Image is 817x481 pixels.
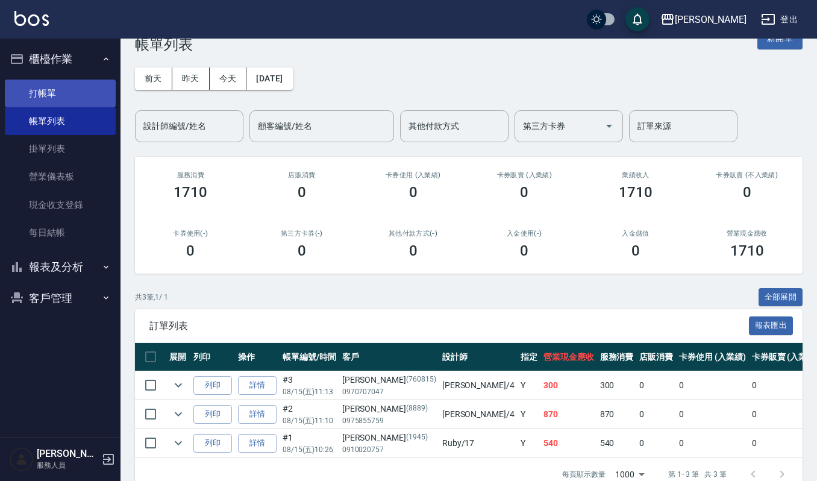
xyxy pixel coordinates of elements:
h2: 入金使用(-) [483,230,566,237]
td: 300 [540,371,597,400]
img: Logo [14,11,49,26]
h3: 0 [298,184,306,201]
div: [PERSON_NAME] [675,12,747,27]
td: 0 [636,429,676,457]
button: expand row [169,434,187,452]
button: 登出 [756,8,803,31]
h3: 1710 [619,184,653,201]
td: 0 [636,400,676,429]
h2: 入金儲值 [595,230,677,237]
td: 0 [676,371,749,400]
td: 0 [676,400,749,429]
button: [DATE] [246,68,292,90]
h2: 業績收入 [595,171,677,179]
th: 展開 [166,343,190,371]
th: 列印 [190,343,235,371]
h2: 卡券販賣 (入業績) [483,171,566,179]
span: 訂單列表 [149,320,749,332]
h3: 服務消費 [149,171,232,179]
th: 帳單編號/時間 [280,343,339,371]
h2: 第三方卡券(-) [261,230,343,237]
p: (8889) [406,403,428,415]
p: 服務人員 [37,460,98,471]
div: [PERSON_NAME] [342,374,436,386]
button: 昨天 [172,68,210,90]
h3: 1710 [174,184,207,201]
td: 870 [597,400,637,429]
td: [PERSON_NAME] /4 [439,400,518,429]
p: 08/15 (五) 11:10 [283,415,336,426]
th: 客戶 [339,343,439,371]
a: 現金收支登錄 [5,191,116,219]
p: 0970707047 [342,386,436,397]
p: 08/15 (五) 10:26 [283,444,336,455]
h3: 0 [743,184,751,201]
button: 列印 [193,376,232,395]
p: 08/15 (五) 11:13 [283,386,336,397]
th: 營業現金應收 [540,343,597,371]
button: 全部展開 [759,288,803,307]
button: Open [599,116,619,136]
div: [PERSON_NAME] [342,403,436,415]
h2: 卡券使用(-) [149,230,232,237]
button: 今天 [210,68,247,90]
td: 300 [597,371,637,400]
td: Y [518,371,540,400]
button: 前天 [135,68,172,90]
td: #2 [280,400,339,429]
p: 共 3 筆, 1 / 1 [135,292,168,303]
h2: 營業現金應收 [706,230,788,237]
p: 每頁顯示數量 [562,469,606,480]
a: 詳情 [238,405,277,424]
h3: 0 [409,242,418,259]
button: 報表匯出 [749,316,794,335]
a: 報表匯出 [749,319,794,331]
p: (760815) [406,374,436,386]
img: Person [10,447,34,471]
h3: 1710 [730,242,764,259]
td: #1 [280,429,339,457]
td: 0 [676,429,749,457]
th: 卡券使用 (入業績) [676,343,749,371]
button: [PERSON_NAME] [656,7,751,32]
h2: 卡券使用 (入業績) [372,171,454,179]
td: 540 [540,429,597,457]
a: 詳情 [238,434,277,453]
h3: 0 [520,184,528,201]
td: 540 [597,429,637,457]
p: 0910020757 [342,444,436,455]
button: expand row [169,405,187,423]
p: 第 1–3 筆 共 3 筆 [668,469,727,480]
h2: 其他付款方式(-) [372,230,454,237]
button: 報表及分析 [5,251,116,283]
div: [PERSON_NAME] [342,432,436,444]
a: 新開單 [757,32,803,43]
a: 營業儀表板 [5,163,116,190]
td: #3 [280,371,339,400]
a: 詳情 [238,376,277,395]
th: 設計師 [439,343,518,371]
button: 列印 [193,405,232,424]
td: Y [518,429,540,457]
th: 指定 [518,343,540,371]
td: [PERSON_NAME] /4 [439,371,518,400]
h2: 卡券販賣 (不入業績) [706,171,788,179]
a: 掛單列表 [5,135,116,163]
a: 每日結帳 [5,219,116,247]
button: expand row [169,376,187,394]
th: 操作 [235,343,280,371]
button: 客戶管理 [5,283,116,314]
h3: 0 [298,242,306,259]
h3: 0 [520,242,528,259]
h3: 0 [186,242,195,259]
th: 服務消費 [597,343,637,371]
h3: 0 [409,184,418,201]
button: 櫃檯作業 [5,43,116,75]
td: 0 [636,371,676,400]
td: 870 [540,400,597,429]
h5: [PERSON_NAME] [37,448,98,460]
p: (1945) [406,432,428,444]
h3: 帳單列表 [135,36,193,53]
h2: 店販消費 [261,171,343,179]
td: Y [518,400,540,429]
